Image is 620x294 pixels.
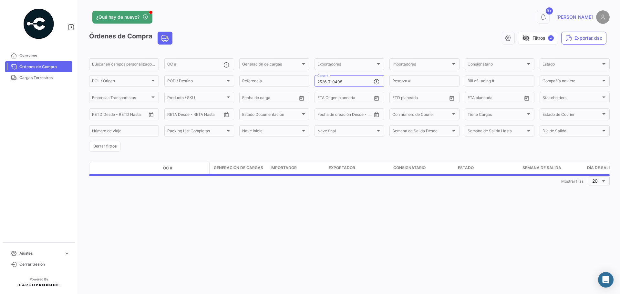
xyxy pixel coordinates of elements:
input: Desde [242,96,254,101]
img: powered-by.png [23,8,55,40]
span: Con número de Courier [392,113,450,117]
button: Open calendar [447,93,457,103]
span: Órdenes de Compra [19,64,70,70]
span: Consignatario [468,63,526,67]
input: Hasta [108,113,134,117]
span: Día de Salida [587,165,615,171]
span: Cargas Terrestres [19,75,70,81]
span: Compañía naviera [542,80,601,84]
span: Semana de Salida Desde [392,130,450,134]
button: ¿Qué hay de nuevo? [92,11,152,24]
span: Packing List Completas [167,130,225,134]
input: Desde [92,113,104,117]
input: Desde [167,113,179,117]
input: Desde [317,113,329,117]
span: Ajustes [19,250,61,256]
button: Land [158,32,172,44]
span: expand_more [64,250,70,256]
span: [PERSON_NAME] [556,14,593,20]
datatable-header-cell: Modo de Transporte [102,166,119,171]
button: Open calendar [297,93,306,103]
span: OC # [163,165,172,171]
datatable-header-cell: Importador [268,162,326,174]
span: Generación de cargas [242,63,300,67]
datatable-header-cell: OC # [160,163,209,174]
span: Tiene Cargas [468,113,526,117]
button: visibility_offFiltros✓ [518,32,558,45]
button: Open calendar [222,110,231,119]
input: Hasta [408,96,434,101]
button: Open calendar [522,93,532,103]
span: Producto / SKU [167,96,225,101]
span: Exportadores [317,63,376,67]
span: visibility_off [522,34,530,42]
input: Desde [317,96,329,101]
span: POL / Origen [92,80,150,84]
button: Open calendar [146,110,156,119]
span: POD / Destino [167,80,225,84]
input: Desde [392,96,404,101]
span: Importador [271,165,297,171]
datatable-header-cell: Semana de Salida [520,162,584,174]
a: Cargas Terrestres [5,72,72,83]
span: Mostrar filas [561,179,584,184]
datatable-header-cell: Estado [455,162,520,174]
span: Nave inicial [242,130,300,134]
img: placeholder-user.png [596,10,610,24]
span: Día de Salida [542,130,601,134]
input: Hasta [258,96,284,101]
span: Exportador [329,165,355,171]
span: ✓ [548,35,554,41]
span: Estado de Courier [542,113,601,117]
span: 20 [592,178,598,184]
span: Estado Documentación [242,113,300,117]
datatable-header-cell: Exportador [326,162,391,174]
input: Hasta [183,113,209,117]
input: Hasta [334,113,359,117]
button: Borrar filtros [89,141,121,152]
span: Nave final [317,130,376,134]
button: Exportar.xlsx [561,32,606,45]
span: Estado [542,63,601,67]
div: Abrir Intercom Messenger [598,272,614,288]
span: Importadores [392,63,450,67]
button: Open calendar [372,110,381,119]
input: Hasta [484,96,510,101]
span: Empresas Transportistas [92,96,150,101]
input: Desde [468,96,479,101]
h3: Órdenes de Compra [89,32,174,45]
span: Cerrar Sesión [19,261,70,267]
span: Overview [19,53,70,59]
span: Generación de cargas [214,165,263,171]
a: Overview [5,50,72,61]
span: Semana de Salida [522,165,561,171]
datatable-header-cell: Consignatario [391,162,455,174]
span: ¿Qué hay de nuevo? [96,14,139,20]
span: Semana de Salida Hasta [468,130,526,134]
a: Órdenes de Compra [5,61,72,72]
span: Consignatario [393,165,426,171]
span: Stakeholders [542,96,601,101]
datatable-header-cell: Generación de cargas [210,162,268,174]
span: Estado [458,165,474,171]
input: Hasta [334,96,359,101]
button: Open calendar [372,93,381,103]
datatable-header-cell: Estado Doc. [119,166,160,171]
